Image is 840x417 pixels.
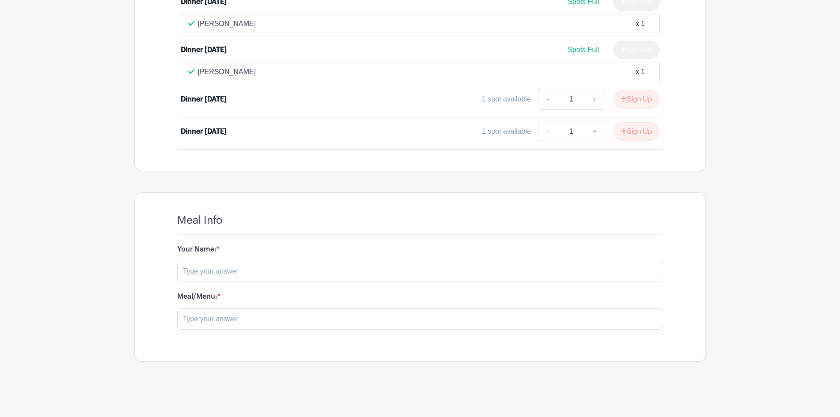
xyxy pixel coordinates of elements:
button: Sign Up [613,90,660,109]
div: Dinner [DATE] [181,45,227,55]
button: Sign Up [613,122,660,141]
p: [PERSON_NAME] [198,67,256,77]
div: x 1 [635,67,645,77]
a: + [584,89,606,110]
h6: Your Name: [177,245,663,254]
a: - [538,89,558,110]
h6: Meal/Menu: [177,293,663,301]
a: - [538,121,558,142]
div: 1 spot available [482,126,531,137]
input: Type your answer [177,261,663,282]
h4: Meal Info [177,214,222,227]
span: Spots Full [567,46,599,53]
div: x 1 [635,19,645,29]
div: Dinner [DATE] [181,126,227,137]
input: Type your answer [177,308,663,330]
a: + [584,121,606,142]
p: [PERSON_NAME] [198,19,256,29]
div: Dinner [DATE] [181,94,227,105]
div: 1 spot available [482,94,531,105]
